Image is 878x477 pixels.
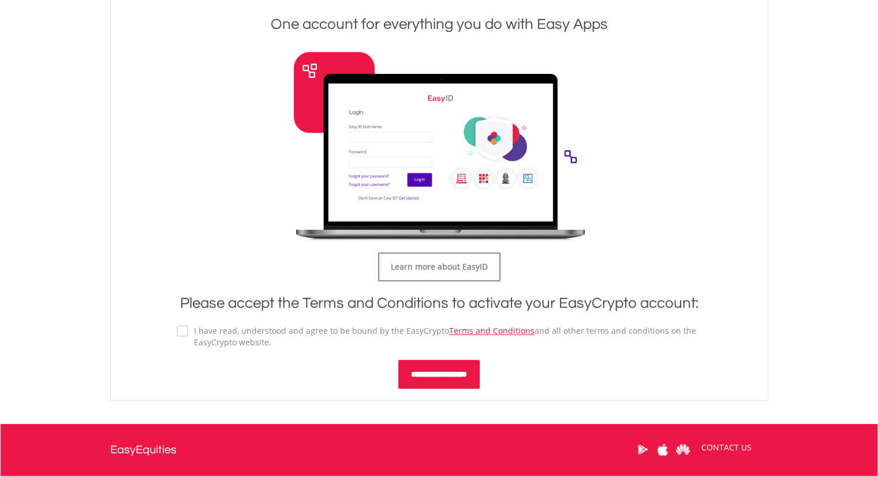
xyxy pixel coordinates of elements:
[177,293,702,314] h1: Please accept the Terms and Conditions to activate your EasyCrypto account:
[114,14,765,35] h1: One account for everything you do with Easy Apps
[294,52,585,241] img: The EasyID login screen
[633,431,653,467] a: Google Play
[653,431,673,467] a: Apple
[693,431,760,464] a: CONTACT US
[673,431,693,467] a: Huawei
[110,424,177,476] a: EasyEquities
[449,325,535,336] a: Terms and Conditions
[378,252,500,281] a: Learn more about EasyID
[188,325,702,348] label: I have read, understood and agree to be bound by the EasyCrypto and all other terms and condition...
